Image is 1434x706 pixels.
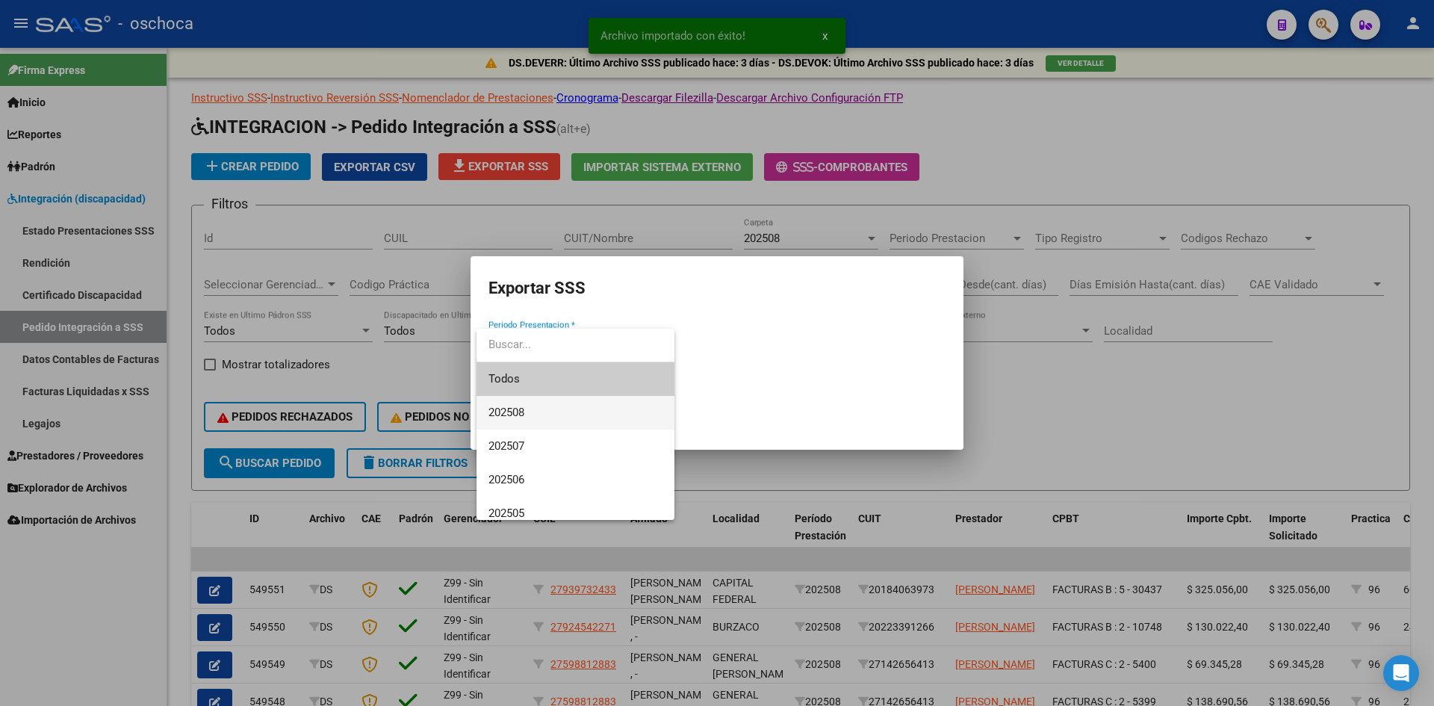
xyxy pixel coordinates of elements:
[1383,655,1419,691] div: Open Intercom Messenger
[488,473,524,486] span: 202506
[488,406,524,419] span: 202508
[488,362,662,396] span: Todos
[488,507,524,520] span: 202505
[488,439,524,453] span: 202507
[477,328,674,362] input: dropdown search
